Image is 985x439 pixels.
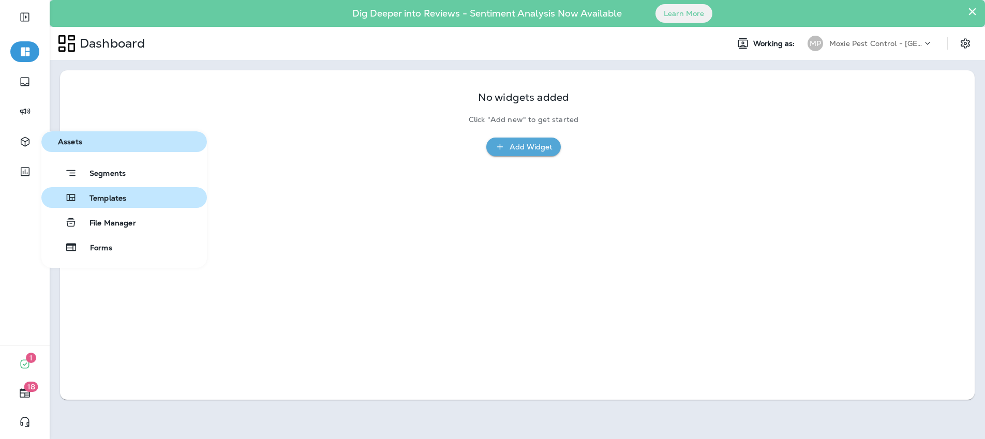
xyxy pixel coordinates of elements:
[967,3,977,20] button: Close
[322,12,652,15] p: Dig Deeper into Reviews - Sentiment Analysis Now Available
[41,212,207,233] button: File Manager
[478,93,569,102] p: No widgets added
[46,138,203,146] span: Assets
[78,244,112,253] span: Forms
[77,169,126,179] span: Segments
[956,34,975,53] button: Settings
[76,36,145,51] p: Dashboard
[41,237,207,258] button: Forms
[24,382,38,392] span: 18
[829,39,922,48] p: Moxie Pest Control - [GEOGRAPHIC_DATA]
[510,141,553,154] div: Add Widget
[77,219,136,229] span: File Manager
[655,4,712,23] button: Learn More
[808,36,823,51] div: MP
[77,194,126,204] span: Templates
[753,39,797,48] span: Working as:
[469,115,578,124] p: Click "Add new" to get started
[41,162,207,183] button: Segments
[10,7,39,27] button: Expand Sidebar
[26,353,36,363] span: 1
[41,187,207,208] button: Templates
[41,131,207,152] button: Assets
